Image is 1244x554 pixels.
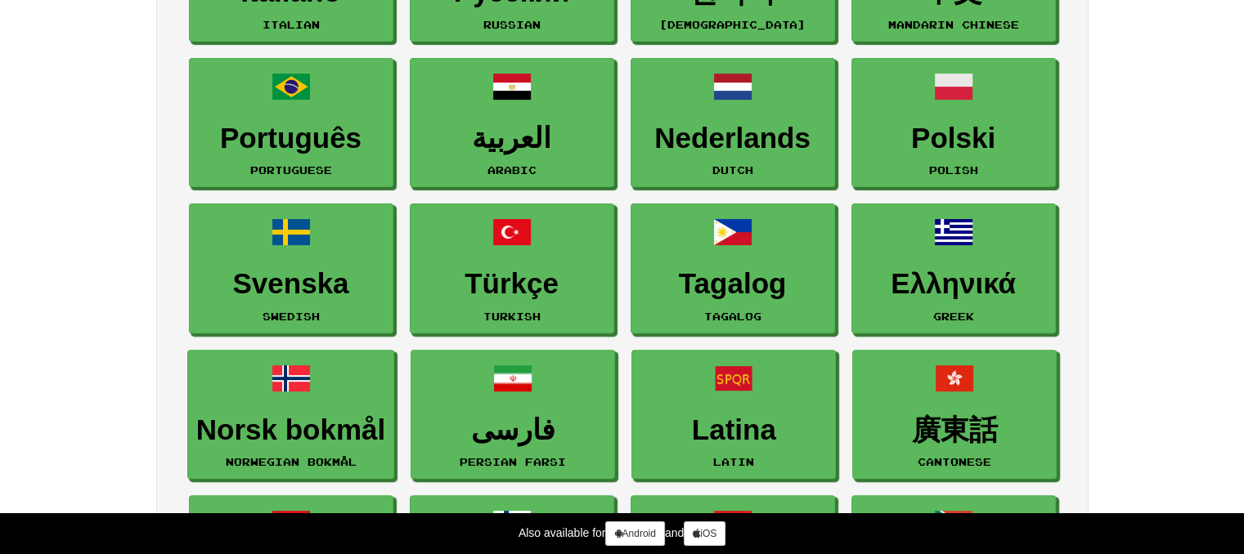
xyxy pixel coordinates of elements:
[410,203,614,333] a: TürkçeTurkish
[704,311,761,322] small: Tagalog
[860,268,1047,300] h3: Ελληνικά
[888,19,1019,30] small: Mandarin Chinese
[483,311,541,322] small: Turkish
[861,414,1048,446] h3: 廣東話
[189,203,393,333] a: SvenskaSwedish
[410,58,614,188] a: العربيةArabic
[250,164,332,176] small: Portuguese
[196,414,385,446] h3: Norsk bokmål
[198,123,384,154] h3: Português
[860,123,1047,154] h3: Polski
[420,414,606,446] h3: فارسی
[640,268,826,300] h3: Tagalog
[933,311,974,322] small: Greek
[851,203,1056,333] a: ΕλληνικάGreek
[263,19,320,30] small: Italian
[713,456,754,467] small: Latin
[640,414,827,446] h3: Latina
[659,19,806,30] small: [DEMOGRAPHIC_DATA]
[487,164,537,176] small: Arabic
[918,456,991,467] small: Cantonese
[189,58,393,188] a: PortuguêsPortuguese
[263,311,320,322] small: Swedish
[605,521,664,546] a: Android
[631,58,835,188] a: NederlandsDutch
[631,350,836,480] a: LatinaLatin
[929,164,978,176] small: Polish
[684,521,725,546] a: iOS
[640,123,826,154] h3: Nederlands
[198,268,384,300] h3: Svenska
[226,456,357,467] small: Norwegian Bokmål
[483,19,541,30] small: Russian
[419,123,605,154] h3: العربية
[852,350,1057,480] a: 廣東話Cantonese
[411,350,615,480] a: فارسیPersian Farsi
[419,268,605,300] h3: Türkçe
[460,456,566,467] small: Persian Farsi
[631,203,835,333] a: TagalogTagalog
[712,164,753,176] small: Dutch
[851,58,1056,188] a: PolskiPolish
[187,350,394,480] a: Norsk bokmålNorwegian Bokmål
